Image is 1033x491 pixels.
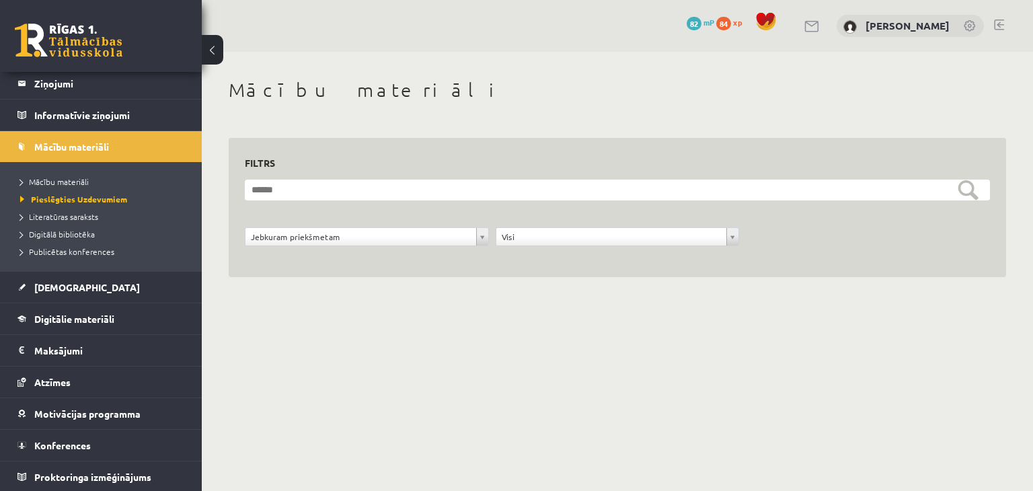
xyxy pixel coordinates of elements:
[20,176,188,188] a: Mācību materiāli
[17,100,185,130] a: Informatīvie ziņojumi
[17,303,185,334] a: Digitālie materiāli
[34,281,140,293] span: [DEMOGRAPHIC_DATA]
[251,228,471,245] span: Jebkuram priekšmetam
[245,228,488,245] a: Jebkuram priekšmetam
[20,176,89,187] span: Mācību materiāli
[15,24,122,57] a: Rīgas 1. Tālmācības vidusskola
[20,246,114,257] span: Publicētas konferences
[703,17,714,28] span: mP
[34,408,141,420] span: Motivācijas programma
[843,20,857,34] img: Raivo Jurciks
[17,131,185,162] a: Mācību materiāli
[17,398,185,429] a: Motivācijas programma
[229,79,1006,102] h1: Mācību materiāli
[17,430,185,461] a: Konferences
[20,245,188,258] a: Publicētas konferences
[866,19,950,32] a: [PERSON_NAME]
[20,228,188,240] a: Digitālā bibliotēka
[34,376,71,388] span: Atzīmes
[245,154,974,172] h3: Filtrs
[17,367,185,398] a: Atzīmes
[34,439,91,451] span: Konferences
[20,211,188,223] a: Literatūras saraksts
[34,68,185,99] legend: Ziņojumi
[502,228,722,245] span: Visi
[687,17,714,28] a: 82 mP
[496,228,739,245] a: Visi
[733,17,742,28] span: xp
[34,313,114,325] span: Digitālie materiāli
[34,335,185,366] legend: Maksājumi
[716,17,731,30] span: 84
[716,17,749,28] a: 84 xp
[20,211,98,222] span: Literatūras saraksts
[17,335,185,366] a: Maksājumi
[20,229,95,239] span: Digitālā bibliotēka
[20,194,127,204] span: Pieslēgties Uzdevumiem
[17,68,185,99] a: Ziņojumi
[34,100,185,130] legend: Informatīvie ziņojumi
[687,17,701,30] span: 82
[34,471,151,483] span: Proktoringa izmēģinājums
[20,193,188,205] a: Pieslēgties Uzdevumiem
[34,141,109,153] span: Mācību materiāli
[17,272,185,303] a: [DEMOGRAPHIC_DATA]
